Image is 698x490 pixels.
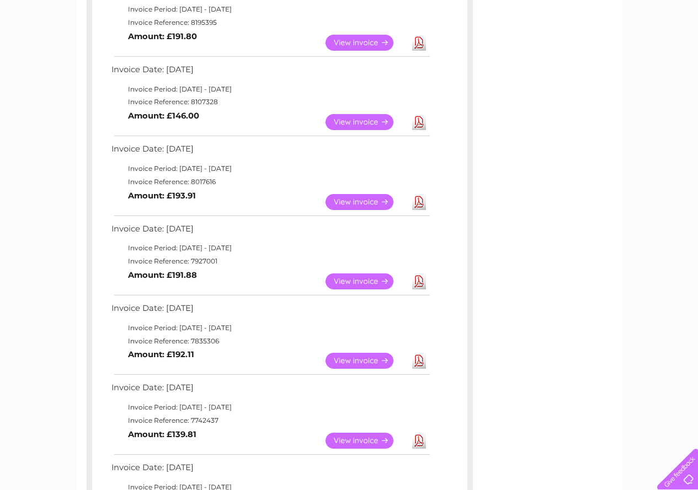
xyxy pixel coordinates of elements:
[412,273,426,289] a: Download
[326,353,407,369] a: View
[412,35,426,51] a: Download
[109,241,431,255] td: Invoice Period: [DATE] - [DATE]
[504,47,525,55] a: Water
[109,401,431,414] td: Invoice Period: [DATE] - [DATE]
[562,47,595,55] a: Telecoms
[109,62,431,83] td: Invoice Date: [DATE]
[602,47,618,55] a: Blog
[109,16,431,29] td: Invoice Reference: 8195395
[109,255,431,268] td: Invoice Reference: 7927001
[326,433,407,449] a: View
[326,114,407,130] a: View
[128,270,197,280] b: Amount: £191.88
[326,273,407,289] a: View
[24,29,81,62] img: logo.png
[109,162,431,175] td: Invoice Period: [DATE] - [DATE]
[128,191,196,201] b: Amount: £193.91
[109,95,431,109] td: Invoice Reference: 8107328
[109,301,431,321] td: Invoice Date: [DATE]
[412,433,426,449] a: Download
[109,222,431,242] td: Invoice Date: [DATE]
[109,414,431,427] td: Invoice Reference: 7742437
[326,194,407,210] a: View
[109,380,431,401] td: Invoice Date: [DATE]
[109,460,431,481] td: Invoice Date: [DATE]
[109,175,431,189] td: Invoice Reference: 8017616
[326,35,407,51] a: View
[128,349,194,359] b: Amount: £192.11
[412,114,426,130] a: Download
[490,6,566,19] a: 0333 014 3131
[412,194,426,210] a: Download
[128,31,197,41] b: Amount: £191.80
[531,47,556,55] a: Energy
[128,111,199,121] b: Amount: £146.00
[109,83,431,96] td: Invoice Period: [DATE] - [DATE]
[625,47,652,55] a: Contact
[662,47,688,55] a: Log out
[89,6,610,53] div: Clear Business is a trading name of Verastar Limited (registered in [GEOGRAPHIC_DATA] No. 3667643...
[109,3,431,16] td: Invoice Period: [DATE] - [DATE]
[412,353,426,369] a: Download
[109,321,431,335] td: Invoice Period: [DATE] - [DATE]
[128,429,196,439] b: Amount: £139.81
[109,142,431,162] td: Invoice Date: [DATE]
[109,335,431,348] td: Invoice Reference: 7835306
